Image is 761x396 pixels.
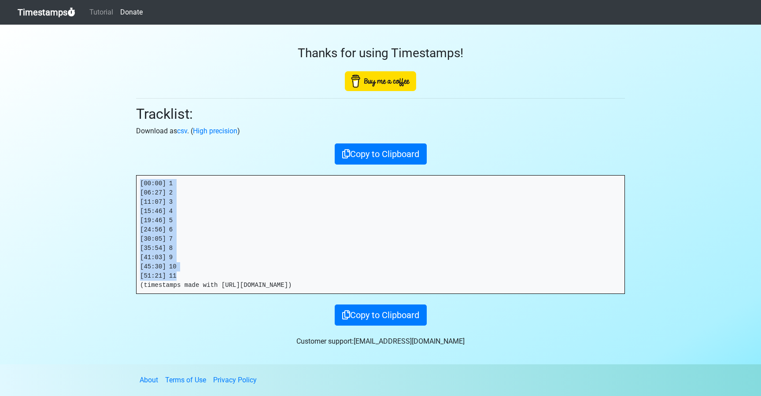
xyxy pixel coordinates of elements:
[177,127,187,135] a: csv
[165,376,206,384] a: Terms of Use
[136,126,625,136] p: Download as . ( )
[117,4,146,21] a: Donate
[213,376,257,384] a: Privacy Policy
[18,4,75,21] a: Timestamps
[86,4,117,21] a: Tutorial
[137,176,624,293] pre: [00:00] 1 [06:27] 2 [11:07] 3 [15:46] 4 [19:46] 5 [24:56] 6 [30:05] 7 [35:54] 8 [41:03] 9 [45:30]...
[136,46,625,61] h3: Thanks for using Timestamps!
[335,304,427,326] button: Copy to Clipboard
[136,106,625,122] h2: Tracklist:
[335,143,427,165] button: Copy to Clipboard
[345,71,416,91] img: Buy Me A Coffee
[193,127,237,135] a: High precision
[140,376,158,384] a: About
